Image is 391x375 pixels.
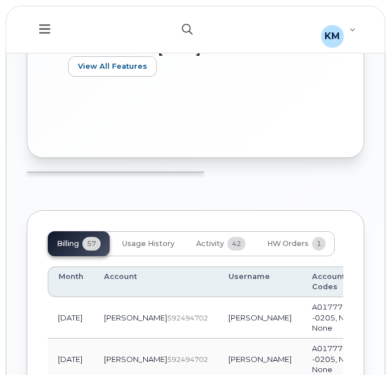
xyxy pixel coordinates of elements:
th: Month [48,266,94,298]
button: View All Features [68,56,157,77]
th: Accounting Codes [302,266,389,298]
span: 592494702 [167,314,208,322]
span: 592494702 [167,355,208,364]
span: 42 [227,237,246,251]
span: HW Orders [267,239,309,248]
div: Kezia Mathew [313,18,364,41]
td: [PERSON_NAME] [218,297,302,339]
span: 1 [312,237,326,251]
span: A01777404700--0205, None, None [312,344,376,374]
td: [DATE] [48,297,94,339]
th: Username [218,266,302,298]
span: Activity [196,239,224,248]
span: KM [325,30,340,43]
th: Account [94,266,218,298]
span: View All Features [78,61,147,72]
span: Usage History [122,239,174,248]
span: [PERSON_NAME] [104,313,167,322]
span: A01777404700--0205, None, None [312,302,376,332]
span: [PERSON_NAME] [104,355,167,364]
